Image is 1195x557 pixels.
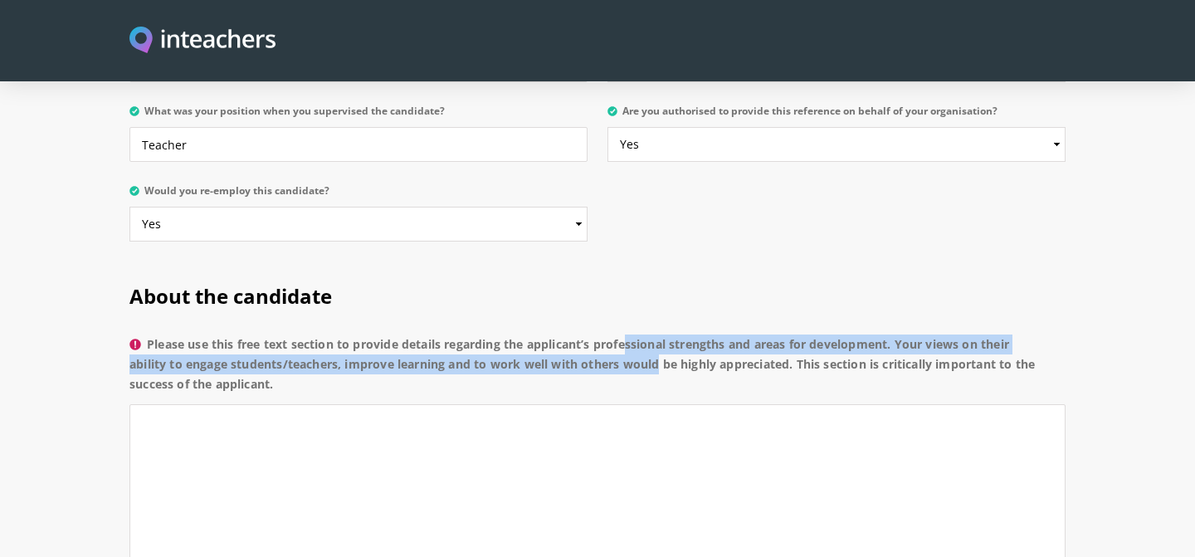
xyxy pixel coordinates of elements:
[607,105,1066,127] label: Are you authorised to provide this reference on behalf of your organisation?
[129,282,332,310] span: About the candidate
[129,185,588,207] label: Would you re-employ this candidate?
[129,27,276,56] img: Inteachers
[129,335,1066,404] label: Please use this free text section to provide details regarding the applicant’s professional stren...
[129,27,276,56] a: Visit this site's homepage
[129,105,588,127] label: What was your position when you supervised the candidate?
